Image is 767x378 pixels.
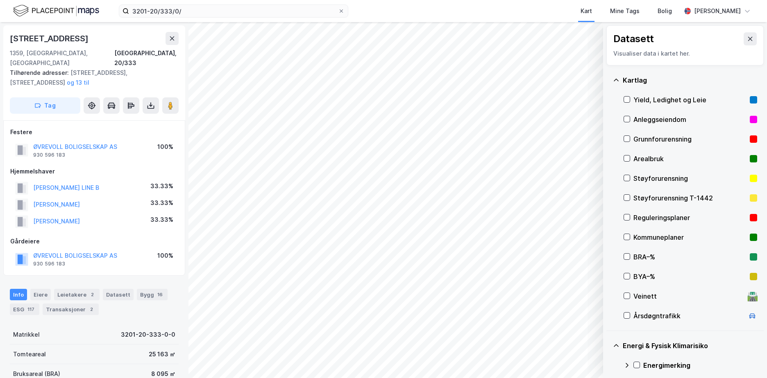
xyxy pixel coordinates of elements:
div: Yield, Ledighet og Leie [633,95,747,105]
input: Søk på adresse, matrikkel, gårdeiere, leietakere eller personer [129,5,338,17]
span: Tilhørende adresser: [10,69,70,76]
div: Anleggseiendom [633,115,747,124]
div: 16 [156,290,164,299]
button: Tag [10,97,80,114]
div: 117 [26,305,36,313]
div: Kartlag [623,75,757,85]
div: Veinett [633,291,744,301]
div: Datasett [613,32,654,45]
div: Tomteareal [13,349,46,359]
div: 1359, [GEOGRAPHIC_DATA], [GEOGRAPHIC_DATA] [10,48,114,68]
div: Matrikkel [13,330,40,340]
div: [PERSON_NAME] [694,6,741,16]
div: 100% [157,142,173,152]
div: 930 596 183 [33,152,65,158]
div: BRA–% [633,252,747,262]
div: [STREET_ADDRESS] [10,32,90,45]
div: Transaksjoner [43,304,99,315]
div: Eiere [30,289,51,300]
iframe: Chat Widget [726,339,767,378]
div: 100% [157,251,173,261]
div: Hjemmelshaver [10,166,178,176]
div: Bolig [658,6,672,16]
div: Info [10,289,27,300]
div: Festere [10,127,178,137]
div: Årsdøgntrafikk [633,311,744,321]
div: 33.33% [150,181,173,191]
div: Energi & Fysisk Klimarisiko [623,341,757,351]
img: logo.f888ab2527a4732fd821a326f86c7f29.svg [13,4,99,18]
div: Mine Tags [610,6,640,16]
div: Kommuneplaner [633,232,747,242]
div: Kart [581,6,592,16]
div: 25 163 ㎡ [149,349,175,359]
div: 930 596 183 [33,261,65,267]
div: [STREET_ADDRESS], [STREET_ADDRESS] [10,68,172,88]
div: ESG [10,304,39,315]
div: BYA–% [633,272,747,281]
div: Reguleringsplaner [633,213,747,223]
div: Grunnforurensning [633,134,747,144]
div: Arealbruk [633,154,747,164]
div: Visualiser data i kartet her. [613,49,757,59]
div: Leietakere [54,289,100,300]
div: Bygg [137,289,168,300]
div: 2 [88,290,96,299]
div: [GEOGRAPHIC_DATA], 20/333 [114,48,179,68]
div: 🛣️ [747,291,758,301]
div: Gårdeiere [10,236,178,246]
div: Datasett [103,289,134,300]
div: Energimerking [643,360,757,370]
div: 2 [87,305,95,313]
div: 3201-20-333-0-0 [121,330,175,340]
div: 33.33% [150,215,173,225]
div: Støyforurensning T-1442 [633,193,747,203]
div: Støyforurensning [633,173,747,183]
div: 33.33% [150,198,173,208]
